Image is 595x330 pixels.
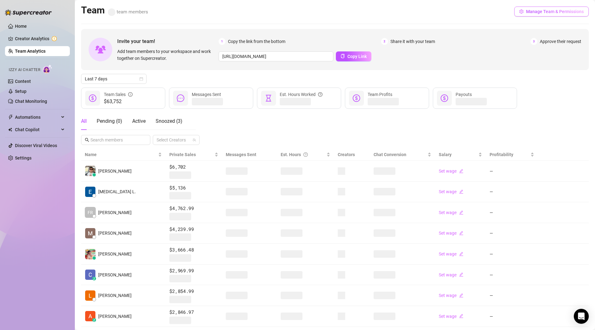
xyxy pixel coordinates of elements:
[15,143,57,148] a: Discover Viral Videos
[192,92,221,97] span: Messages Sent
[98,292,132,299] span: [PERSON_NAME]
[368,92,392,97] span: Team Profits
[456,92,472,97] span: Payouts
[490,152,513,157] span: Profitability
[169,163,218,171] span: $6,702
[128,91,133,98] span: info-circle
[486,285,538,306] td: —
[486,202,538,223] td: —
[439,272,463,277] a: Set wageedit
[85,249,95,259] img: Aira Marie
[459,293,463,298] span: edit
[514,7,589,17] button: Manage Team & Permissions
[459,169,463,173] span: edit
[390,38,435,45] span: Share it with your team
[334,149,370,161] th: Creators
[98,209,132,216] span: [PERSON_NAME]
[15,89,27,94] a: Setup
[81,149,166,161] th: Name
[89,94,96,102] span: dollar-circle
[486,182,538,203] td: —
[574,309,589,324] div: Open Intercom Messenger
[169,267,218,275] span: $2,969.99
[486,265,538,285] td: —
[459,314,463,318] span: edit
[303,151,308,158] span: question-circle
[85,151,157,158] span: Name
[459,189,463,194] span: edit
[108,9,148,15] span: team members
[459,272,463,277] span: edit
[90,136,142,143] input: Search members
[540,38,581,45] span: Approve their request
[336,51,371,61] button: Copy Link
[381,38,388,45] span: 2
[97,117,122,125] div: Pending ( 0 )
[15,99,47,104] a: Chat Monitoring
[85,228,95,238] img: Mariane Subia
[117,48,216,62] span: Add team members to your workspace and work together on Supercreator.
[15,49,46,54] a: Team Analytics
[5,9,52,16] img: logo-BBDzfeDw.svg
[280,91,322,98] div: Est. Hours Worked
[92,318,96,322] div: z
[519,9,524,14] span: setting
[439,189,463,194] a: Set wageedit
[15,112,59,122] span: Automations
[486,161,538,182] td: —
[486,244,538,265] td: —
[104,98,133,105] span: $63,752
[439,314,463,319] a: Set wageedit
[85,290,95,301] img: Lexter Ore
[219,38,225,45] span: 1
[9,67,40,73] span: Izzy AI Chatter
[156,118,182,124] span: Snoozed ( 3 )
[177,94,184,102] span: message
[341,54,345,58] span: copy
[281,151,325,158] div: Est. Hours
[192,138,196,142] span: team
[526,9,584,14] span: Manage Team & Permissions
[486,306,538,327] td: —
[15,155,31,160] a: Settings
[85,311,95,321] img: Adrian Custodio
[8,115,13,120] span: thunderbolt
[92,277,96,280] div: z
[439,152,452,157] span: Salary
[439,210,463,215] a: Set wageedit
[98,271,132,278] span: [PERSON_NAME]
[117,37,219,45] span: Invite your team!
[15,125,59,135] span: Chat Copilot
[169,288,218,295] span: $2,854.99
[98,251,132,257] span: [PERSON_NAME]
[459,210,463,215] span: edit
[347,54,367,59] span: Copy Link
[439,231,463,236] a: Set wageedit
[81,4,148,16] h2: Team
[85,74,143,84] span: Last 7 days
[15,79,31,84] a: Content
[15,24,27,29] a: Home
[85,187,95,197] img: Exon Locsin
[85,166,95,176] img: Rick Gino Tarce…
[169,308,218,316] span: $2,846.97
[226,152,256,157] span: Messages Sent
[459,252,463,256] span: edit
[132,118,146,124] span: Active
[439,169,463,174] a: Set wageedit
[98,230,132,237] span: [PERSON_NAME]
[98,313,132,320] span: [PERSON_NAME]
[104,91,133,98] div: Team Sales
[88,209,93,216] span: FR
[169,246,218,254] span: $3,666.48
[81,117,87,125] div: All
[169,184,218,192] span: $5,136
[43,65,52,74] img: AI Chatter
[98,168,132,175] span: [PERSON_NAME]
[169,226,218,233] span: $4,239.99
[85,138,89,142] span: search
[318,91,322,98] span: question-circle
[530,38,537,45] span: 3
[441,94,448,102] span: dollar-circle
[353,94,360,102] span: dollar-circle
